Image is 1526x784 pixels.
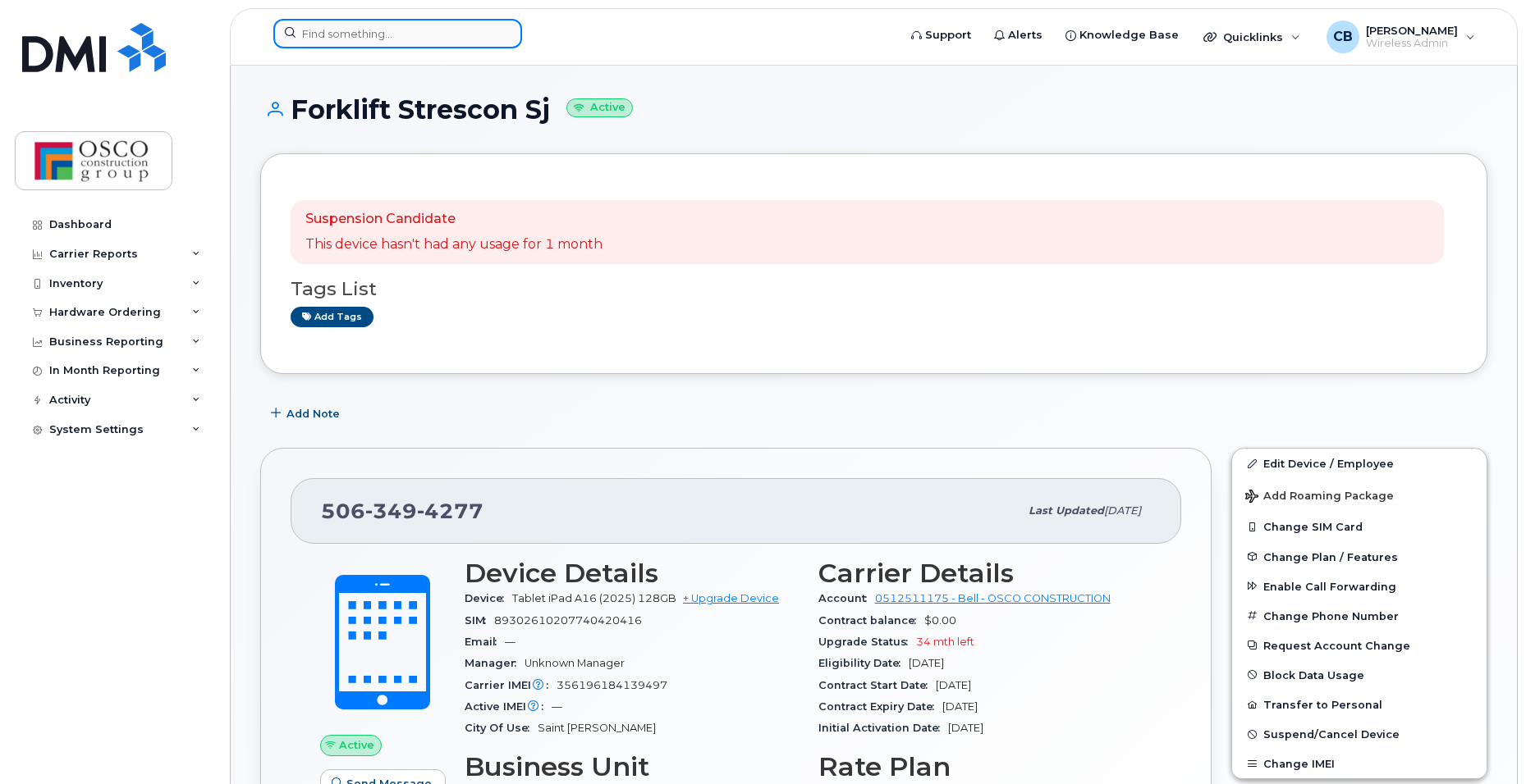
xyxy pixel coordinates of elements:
span: Upgrade Status [818,636,916,648]
small: Active [566,98,633,117]
button: Request Account Change [1232,631,1487,660]
a: 0512511175 - Bell - OSCO CONSTRUCTION [875,592,1111,604]
span: Email [465,636,505,648]
span: Carrier IMEI [465,679,557,691]
span: Change Plan / Features [1263,550,1398,563]
span: Suspend/Cancel Device [1263,728,1400,741]
span: Account [818,592,875,604]
span: 34 mth left [916,636,974,648]
span: Active [339,737,374,753]
button: Change Phone Number [1232,601,1487,631]
span: [DATE] [1104,504,1141,517]
span: Contract Start Date [818,679,936,691]
a: Add tags [291,307,373,327]
span: Saint [PERSON_NAME] [538,722,656,734]
p: This device hasn't had any usage for 1 month [305,235,603,254]
span: Contract Expiry Date [818,700,942,713]
h3: Device Details [465,558,799,588]
span: Tablet iPad A16 (2025) 128GB [512,592,676,604]
span: Device [465,592,512,604]
h3: Carrier Details [818,558,1153,588]
span: 89302610207740420416 [494,614,642,627]
a: Edit Device / Employee [1232,449,1487,478]
span: [DATE] [942,700,978,713]
span: — [505,636,516,648]
span: SIM [465,614,494,627]
span: Add Note [286,406,340,422]
button: Add Note [260,399,354,428]
span: Add Roaming Package [1245,490,1394,505]
span: [DATE] [948,722,983,734]
span: $0.00 [924,614,956,627]
span: City Of Use [465,722,538,734]
p: Suspension Candidate [305,210,603,229]
button: Change Plan / Features [1232,542,1487,572]
span: Unknown Manager [525,657,625,669]
button: Change IMEI [1232,749,1487,778]
span: — [552,700,562,713]
span: 506 [321,499,483,523]
h3: Tags List [291,279,1457,299]
button: Transfer to Personal [1232,690,1487,719]
h1: Forklift Strescon Sj [260,95,1487,124]
h3: Rate Plan [818,752,1153,782]
button: Enable Call Forwarding [1232,572,1487,601]
span: Enable Call Forwarding [1263,580,1396,592]
span: [DATE] [909,657,944,669]
span: 4277 [417,499,483,523]
span: Eligibility Date [818,657,909,669]
span: 356196184139497 [557,679,667,691]
span: Manager [465,657,525,669]
span: Last updated [1029,504,1104,517]
button: Change SIM Card [1232,512,1487,541]
span: Active IMEI [465,700,552,713]
span: Initial Activation Date [818,722,948,734]
span: Contract balance [818,614,924,627]
a: + Upgrade Device [683,592,779,604]
span: 349 [365,499,417,523]
span: [DATE] [936,679,971,691]
button: Add Roaming Package [1232,478,1487,512]
button: Block Data Usage [1232,660,1487,690]
button: Suspend/Cancel Device [1232,719,1487,749]
h3: Business Unit [465,752,799,782]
